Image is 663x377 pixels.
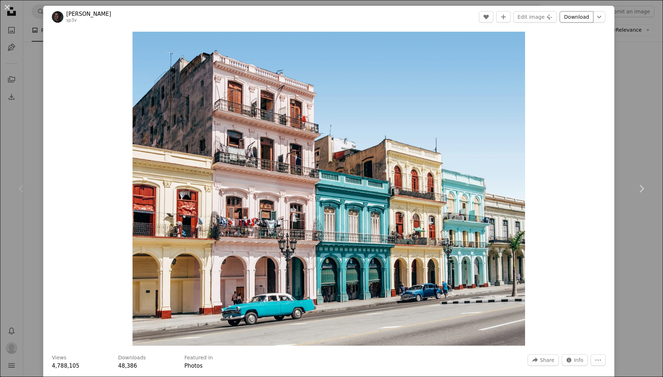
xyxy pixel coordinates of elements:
h3: Views [52,354,67,362]
button: More Actions [591,354,606,366]
span: 48,386 [118,363,137,369]
a: [PERSON_NAME] [66,10,111,18]
h3: Featured in [184,354,213,362]
button: Zoom in on this image [133,32,525,346]
button: Like [479,11,493,23]
button: Choose download size [593,11,605,23]
a: sp3v [66,18,77,23]
button: Stats about this image [562,354,588,366]
img: Go to Spencer Everett's profile [52,11,63,23]
a: Download [560,11,593,23]
button: Edit image [514,11,557,23]
span: 4,788,105 [52,363,79,369]
span: Info [574,355,584,365]
img: two cars parked outside building [133,32,525,346]
a: Next [620,154,663,223]
button: Share this image [528,354,559,366]
h3: Downloads [118,354,146,362]
span: Share [540,355,554,365]
a: Photos [184,363,203,369]
button: Add to Collection [496,11,511,23]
